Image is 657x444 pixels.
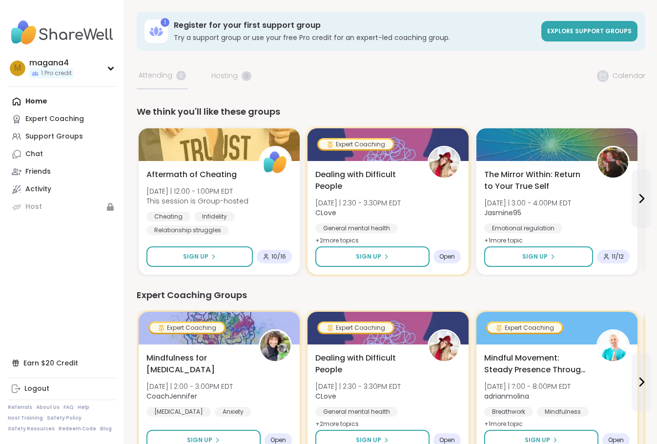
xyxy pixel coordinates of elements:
div: Chat [25,149,43,159]
b: CLove [315,391,336,401]
a: Support Groups [8,128,117,145]
div: Infidelity [194,212,235,222]
img: Jasmine95 [598,147,628,178]
img: CoachJennifer [260,331,290,361]
a: About Us [36,404,60,411]
div: General mental health [315,223,398,233]
div: Expert Coaching [319,140,393,149]
b: CoachJennifer [146,391,197,401]
span: [DATE] | 2:00 - 3:00PM EDT [146,382,233,391]
a: Safety Resources [8,425,55,432]
div: Expert Coaching [25,114,84,124]
a: Friends [8,163,117,181]
a: Host [8,198,117,216]
a: Help [78,404,89,411]
span: Mindful Movement: Steady Presence Through Yoga [484,352,586,376]
a: FAQ [63,404,74,411]
a: Blog [100,425,112,432]
span: Open [608,436,624,444]
a: Logout [8,380,117,398]
span: Dealing with Difficult People [315,352,417,376]
div: Logout [24,384,49,394]
a: Activity [8,181,117,198]
b: Jasmine95 [484,208,521,218]
span: The Mirror Within: Return to Your True Self [484,169,586,192]
a: Explore support groups [541,21,637,41]
b: CLove [315,208,336,218]
span: Sign Up [183,252,208,261]
span: Explore support groups [547,27,632,35]
span: Dealing with Difficult People [315,169,417,192]
div: Mindfulness [537,407,589,417]
div: We think you'll like these groups [137,105,645,119]
span: 1 Pro credit [41,69,72,78]
div: Expert Coaching [488,323,562,333]
img: CLove [429,331,459,361]
div: Activity [25,184,51,194]
div: Support Groups [25,132,83,141]
h3: Register for your first support group [174,20,535,31]
span: 10 / 16 [271,253,286,261]
img: adrianmolina [598,331,628,361]
a: Host Training [8,415,43,422]
div: magana4 [29,58,74,68]
span: This session is Group-hosted [146,196,248,206]
span: [DATE] | 3:00 - 4:00PM EDT [484,198,571,208]
div: Relationship struggles [146,225,229,235]
span: [DATE] | 12:00 - 1:00PM EDT [146,186,248,196]
a: Safety Policy [47,415,82,422]
div: 1 [161,18,169,27]
span: Open [439,253,455,261]
a: Chat [8,145,117,163]
span: [DATE] | 7:00 - 8:00PM EDT [484,382,571,391]
button: Sign Up [484,246,593,267]
img: ShareWell Nav Logo [8,16,117,50]
span: Sign Up [356,252,381,261]
div: Breathwork [484,407,533,417]
div: Friends [25,167,51,177]
a: Redeem Code [59,425,96,432]
div: General mental health [315,407,398,417]
div: Emotional regulation [484,223,562,233]
span: Sign Up [522,252,548,261]
img: CLove [429,147,459,178]
div: [MEDICAL_DATA] [146,407,211,417]
span: [DATE] | 2:30 - 3:30PM EDT [315,198,401,208]
a: Referrals [8,404,32,411]
a: Expert Coaching [8,110,117,128]
div: Anxiety [215,407,251,417]
div: Expert Coaching [150,323,224,333]
span: Mindfulness for [MEDICAL_DATA] [146,352,248,376]
span: Open [439,436,455,444]
div: Expert Coaching [319,323,393,333]
button: Sign Up [315,246,430,267]
span: m [14,62,21,75]
div: Host [25,202,42,212]
div: Earn $20 Credit [8,354,117,372]
span: Open [270,436,286,444]
b: adrianmolina [484,391,529,401]
span: [DATE] | 2:30 - 3:30PM EDT [315,382,401,391]
div: Expert Coaching Groups [137,288,645,302]
div: Cheating [146,212,190,222]
button: Sign Up [146,246,253,267]
img: ShareWell [260,147,290,178]
h3: Try a support group or use your free Pro credit for an expert-led coaching group. [174,33,535,42]
span: 11 / 12 [612,253,624,261]
span: Aftermath of Cheating [146,169,237,181]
